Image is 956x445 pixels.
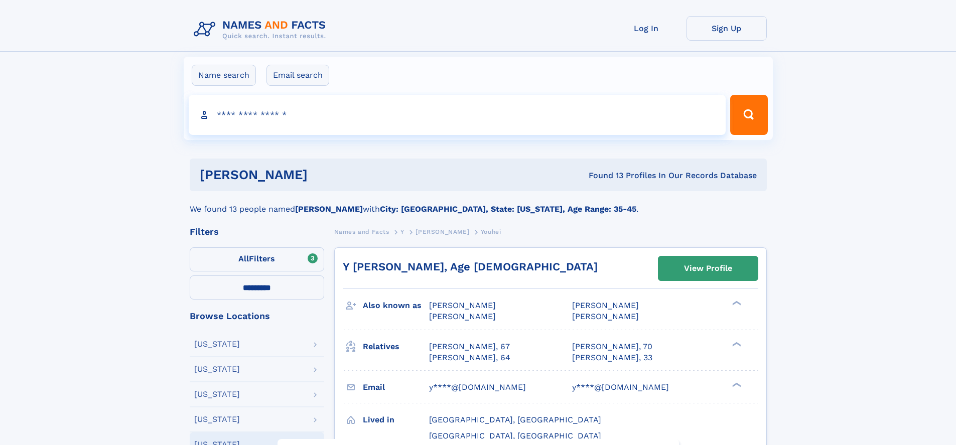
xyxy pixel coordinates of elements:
[190,191,767,215] div: We found 13 people named with .
[572,312,639,321] span: [PERSON_NAME]
[194,415,240,423] div: [US_STATE]
[194,340,240,348] div: [US_STATE]
[684,257,732,280] div: View Profile
[429,415,601,424] span: [GEOGRAPHIC_DATA], [GEOGRAPHIC_DATA]
[481,228,501,235] span: Youhei
[190,247,324,271] label: Filters
[572,301,639,310] span: [PERSON_NAME]
[400,228,404,235] span: Y
[200,169,448,181] h1: [PERSON_NAME]
[572,341,652,352] a: [PERSON_NAME], 70
[730,341,742,347] div: ❯
[190,16,334,43] img: Logo Names and Facts
[363,338,429,355] h3: Relatives
[194,365,240,373] div: [US_STATE]
[730,381,742,388] div: ❯
[606,16,687,41] a: Log In
[334,225,389,238] a: Names and Facts
[730,95,767,135] button: Search Button
[416,228,469,235] span: [PERSON_NAME]
[238,254,249,263] span: All
[343,260,598,273] a: Y [PERSON_NAME], Age [DEMOGRAPHIC_DATA]
[429,341,510,352] a: [PERSON_NAME], 67
[380,204,636,214] b: City: [GEOGRAPHIC_DATA], State: [US_STATE], Age Range: 35-45
[194,390,240,398] div: [US_STATE]
[429,431,601,440] span: [GEOGRAPHIC_DATA], [GEOGRAPHIC_DATA]
[730,300,742,307] div: ❯
[190,312,324,321] div: Browse Locations
[192,65,256,86] label: Name search
[448,170,757,181] div: Found 13 Profiles In Our Records Database
[429,301,496,310] span: [PERSON_NAME]
[572,352,652,363] a: [PERSON_NAME], 33
[266,65,329,86] label: Email search
[429,312,496,321] span: [PERSON_NAME]
[295,204,363,214] b: [PERSON_NAME]
[687,16,767,41] a: Sign Up
[416,225,469,238] a: [PERSON_NAME]
[658,256,758,280] a: View Profile
[190,227,324,236] div: Filters
[363,411,429,428] h3: Lived in
[429,352,510,363] a: [PERSON_NAME], 64
[363,379,429,396] h3: Email
[189,95,726,135] input: search input
[400,225,404,238] a: Y
[363,297,429,314] h3: Also known as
